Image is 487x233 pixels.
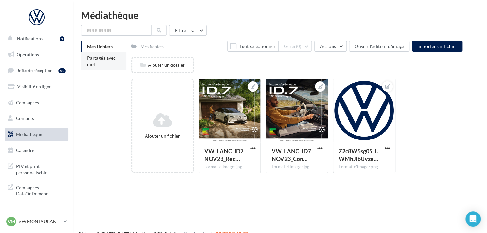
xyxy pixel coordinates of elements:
div: 52 [58,68,66,73]
div: Ajouter un dossier [132,62,193,68]
span: VM [8,218,15,225]
span: Médiathèque [16,132,42,137]
button: Notifications 1 [4,32,67,45]
span: Visibilité en ligne [17,84,51,89]
button: Ouvrir l'éditeur d'image [349,41,409,52]
span: Actions [320,43,336,49]
span: Opérations [17,52,39,57]
div: Open Intercom Messenger [465,211,481,227]
span: Mes fichiers [87,44,113,49]
button: Gérer(0) [279,41,312,52]
a: Médiathèque [4,128,70,141]
a: Campagnes DataOnDemand [4,181,70,199]
a: VM VW MONTAUBAN [5,215,68,228]
div: Mes fichiers [140,43,164,50]
button: Filtrer par [169,25,207,36]
span: Z2c8W5sg05_UWMhJlbUvzed89zA9B7Op7eSRu0iZylmwbTZ7Pt83UnQPrx69PhiG4ekKdSk1BA3OYX9niQ=s0 [339,147,379,162]
button: Actions [314,41,346,52]
div: 1 [60,36,64,41]
span: Importer un fichier [417,43,457,49]
a: Opérations [4,48,70,61]
div: Format d'image: jpg [271,164,323,170]
button: Tout sélectionner [227,41,278,52]
a: Visibilité en ligne [4,80,70,94]
a: Contacts [4,112,70,125]
a: Boîte de réception52 [4,64,70,77]
span: VW_LANC_ID7_NOV23_Confort_CARRE [271,147,313,162]
span: Notifications [17,36,43,41]
div: Format d'image: png [339,164,390,170]
div: Ajouter un fichier [135,133,190,139]
span: Campagnes [16,100,39,105]
p: VW MONTAUBAN [19,218,61,225]
div: Médiathèque [81,10,479,20]
span: Contacts [16,116,34,121]
span: Campagnes DataOnDemand [16,183,66,197]
span: PLV et print personnalisable [16,162,66,176]
a: Calendrier [4,144,70,157]
a: Campagnes [4,96,70,109]
span: Calendrier [16,147,37,153]
a: PLV et print personnalisable [4,159,70,178]
span: VW_LANC_ID7_NOV23_Recharge_CARRE (1) [204,147,246,162]
span: (0) [296,44,302,49]
span: Boîte de réception [16,68,53,73]
span: Partagés avec moi [87,55,116,67]
button: Importer un fichier [412,41,462,52]
div: Format d'image: jpg [204,164,256,170]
